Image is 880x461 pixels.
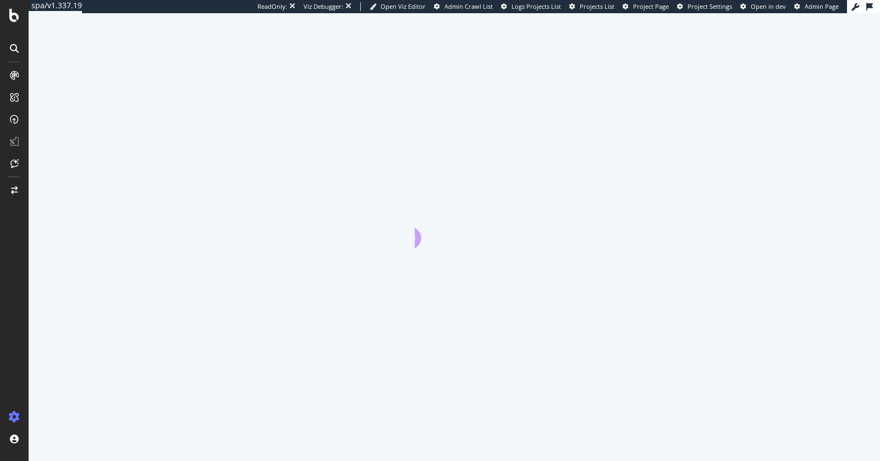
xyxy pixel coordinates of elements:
[805,2,839,10] span: Admin Page
[580,2,614,10] span: Projects List
[740,2,786,11] a: Open in dev
[501,2,561,11] a: Logs Projects List
[444,2,493,10] span: Admin Crawl List
[569,2,614,11] a: Projects List
[633,2,669,10] span: Project Page
[381,2,426,10] span: Open Viz Editor
[623,2,669,11] a: Project Page
[257,2,287,11] div: ReadOnly:
[794,2,839,11] a: Admin Page
[434,2,493,11] a: Admin Crawl List
[370,2,426,11] a: Open Viz Editor
[687,2,732,10] span: Project Settings
[677,2,732,11] a: Project Settings
[304,2,343,11] div: Viz Debugger:
[751,2,786,10] span: Open in dev
[512,2,561,10] span: Logs Projects List
[415,208,494,248] div: animation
